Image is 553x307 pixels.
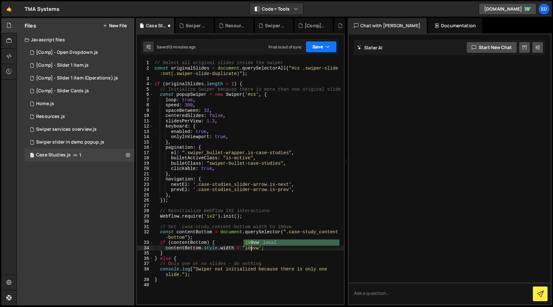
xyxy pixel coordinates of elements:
[17,33,134,46] div: Javascript files
[137,166,153,171] div: 20
[146,22,166,29] div: Case Studies.js
[479,3,536,15] a: [DOMAIN_NAME]
[137,229,153,240] div: 32
[25,136,134,149] div: 15745/43499.js
[25,22,36,29] h2: Files
[137,251,153,256] div: 35
[103,23,127,28] button: New File
[306,41,337,53] button: Save
[25,110,134,123] div: 15745/44306.js
[137,182,153,187] div: 23
[137,134,153,140] div: 14
[36,127,97,132] div: Swiper services overview.js
[466,42,517,53] button: Start new chat
[137,256,153,261] div: 36
[357,45,383,51] h2: Slater AI
[36,62,89,68] div: [Comp] - Slider 1 item.js
[137,103,153,108] div: 8
[137,219,153,224] div: 30
[137,240,153,245] div: 33
[225,22,246,29] div: Resources.js
[538,3,550,15] a: Ed
[137,171,153,177] div: 21
[137,92,153,97] div: 6
[25,5,60,13] div: TMA Systems
[137,245,153,251] div: 34
[265,22,285,29] div: Swiper slider in demo popup.js
[137,198,153,203] div: 26
[137,81,153,87] div: 4
[137,208,153,214] div: 28
[36,88,89,94] div: [Comp] - Slider Cards.js
[137,129,153,135] div: 13
[137,203,153,209] div: 27
[348,18,427,33] div: Chat with [PERSON_NAME]
[137,108,153,113] div: 9
[25,85,134,97] div: 15745/42002.js
[137,66,153,76] div: 2
[79,153,81,158] span: 1
[137,224,153,230] div: 31
[157,44,196,50] div: Saved
[36,139,104,145] div: Swiper slider in demo popup.js
[25,46,134,59] div: 15745/41947.js
[137,155,153,161] div: 18
[344,22,365,29] div: [Comp] - Slider 1 item.js
[137,150,153,156] div: 17
[36,101,54,107] div: Home.js
[168,44,196,50] div: 12 minutes ago
[186,22,206,29] div: Swiper services overview.js
[137,214,153,219] div: 29
[36,50,98,55] div: [Comp] - Open Dropdown.js
[137,177,153,182] div: 22
[137,145,153,150] div: 16
[137,124,153,129] div: 12
[137,187,153,193] div: 24
[137,60,153,66] div: 1
[137,87,153,92] div: 5
[137,282,153,288] div: 40
[137,140,153,145] div: 15
[137,193,153,198] div: 25
[25,149,134,162] div: 15745/46796.js
[25,97,134,110] div: 15745/41882.js
[137,261,153,267] div: 37
[25,123,134,136] div: 15745/44803.js
[428,18,482,33] div: Documentation
[268,44,302,50] div: Prod is out of sync
[137,76,153,82] div: 3
[25,72,134,85] div: 15745/41948.js
[250,3,303,15] button: Code + Tools
[137,161,153,166] div: 19
[30,153,34,158] span: 1
[25,59,134,72] div: 15745/41885.js
[137,267,153,277] div: 38
[137,97,153,103] div: 7
[1,1,17,17] a: 🤙
[137,277,153,283] div: 39
[305,22,325,29] div: [Comp] - Open Dropdown.js
[36,114,65,120] div: Resources.js
[36,152,71,158] div: Case Studies.js
[137,119,153,124] div: 11
[137,113,153,119] div: 10
[36,75,118,81] div: [Comp] - Slider 1 item (Operations).js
